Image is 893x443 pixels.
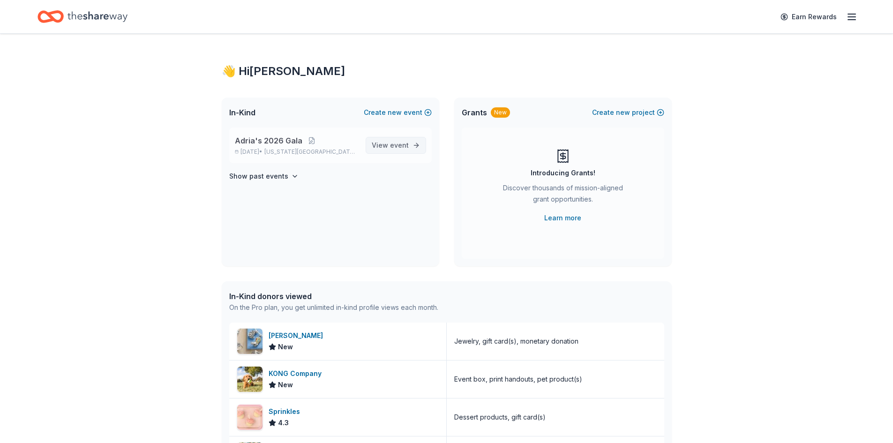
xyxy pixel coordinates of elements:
[616,107,630,118] span: new
[235,148,358,156] p: [DATE] •
[237,405,263,430] img: Image for Sprinkles
[264,148,358,156] span: [US_STATE][GEOGRAPHIC_DATA], [GEOGRAPHIC_DATA]
[499,182,627,209] div: Discover thousands of mission-aligned grant opportunities.
[269,368,325,379] div: KONG Company
[222,64,672,79] div: 👋 Hi [PERSON_NAME]
[278,379,293,390] span: New
[269,406,304,417] div: Sprinkles
[229,302,438,313] div: On the Pro plan, you get unlimited in-kind profile views each month.
[544,212,581,224] a: Learn more
[388,107,402,118] span: new
[229,171,288,182] h4: Show past events
[229,171,299,182] button: Show past events
[235,135,302,146] span: Adria's 2026 Gala
[237,329,263,354] img: Image for James Avery
[269,330,327,341] div: [PERSON_NAME]
[278,341,293,353] span: New
[38,6,128,28] a: Home
[229,291,438,302] div: In-Kind donors viewed
[454,336,578,347] div: Jewelry, gift card(s), monetary donation
[278,417,289,428] span: 4.3
[592,107,664,118] button: Createnewproject
[454,374,582,385] div: Event box, print handouts, pet product(s)
[390,141,409,149] span: event
[462,107,487,118] span: Grants
[454,412,546,423] div: Dessert products, gift card(s)
[372,140,409,151] span: View
[491,107,510,118] div: New
[366,137,426,154] a: View event
[229,107,255,118] span: In-Kind
[237,367,263,392] img: Image for KONG Company
[364,107,432,118] button: Createnewevent
[531,167,595,179] div: Introducing Grants!
[775,8,842,25] a: Earn Rewards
